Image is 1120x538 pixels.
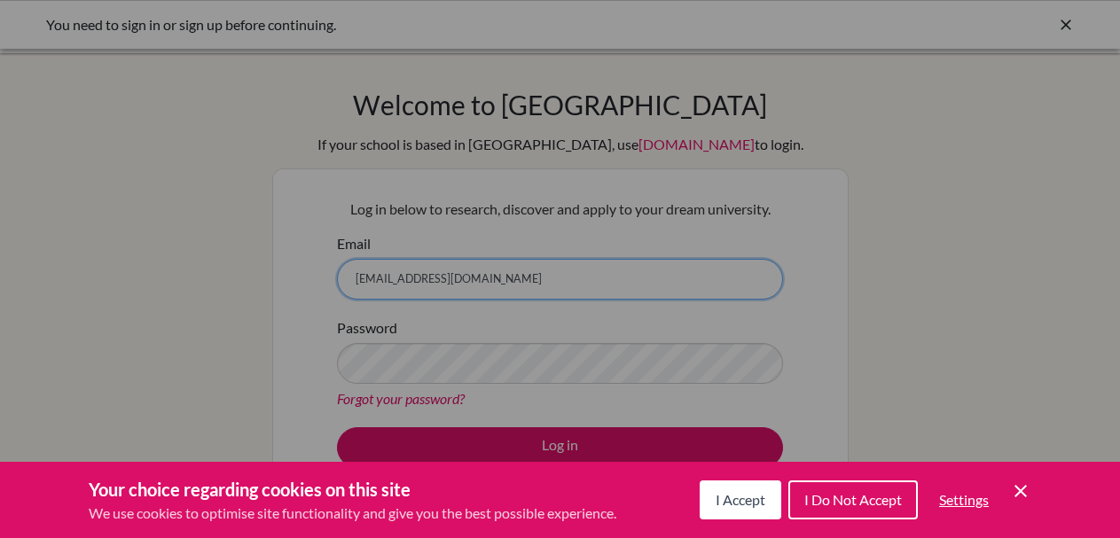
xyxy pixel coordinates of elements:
h3: Your choice regarding cookies on this site [89,476,616,503]
span: I Do Not Accept [804,491,902,508]
button: I Accept [700,480,781,519]
button: Settings [925,482,1003,518]
button: Save and close [1010,480,1031,502]
span: Settings [939,491,989,508]
button: I Do Not Accept [788,480,918,519]
span: I Accept [716,491,765,508]
p: We use cookies to optimise site functionality and give you the best possible experience. [89,503,616,524]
